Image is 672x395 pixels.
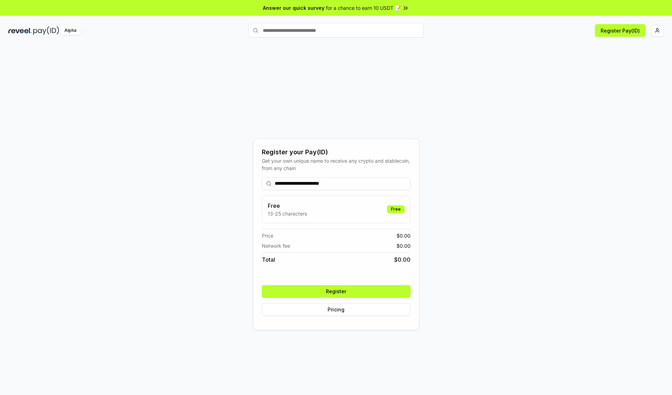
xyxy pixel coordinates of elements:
[61,26,80,35] div: Alpha
[262,285,411,298] button: Register
[397,242,411,249] span: $ 0.00
[268,210,307,217] p: 13-25 characters
[397,232,411,239] span: $ 0.00
[262,255,275,264] span: Total
[262,147,411,157] div: Register your Pay(ID)
[262,232,273,239] span: Price
[268,202,307,210] h3: Free
[8,26,32,35] img: reveel_dark
[262,242,290,249] span: Network fee
[595,24,645,37] button: Register Pay(ID)
[263,4,324,12] span: Answer our quick survey
[387,205,405,213] div: Free
[394,255,411,264] span: $ 0.00
[262,157,411,172] div: Get your own unique name to receive any crypto and stablecoin, from any chain
[33,26,59,35] img: pay_id
[262,303,411,316] button: Pricing
[326,4,401,12] span: for a chance to earn 10 USDT 📝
